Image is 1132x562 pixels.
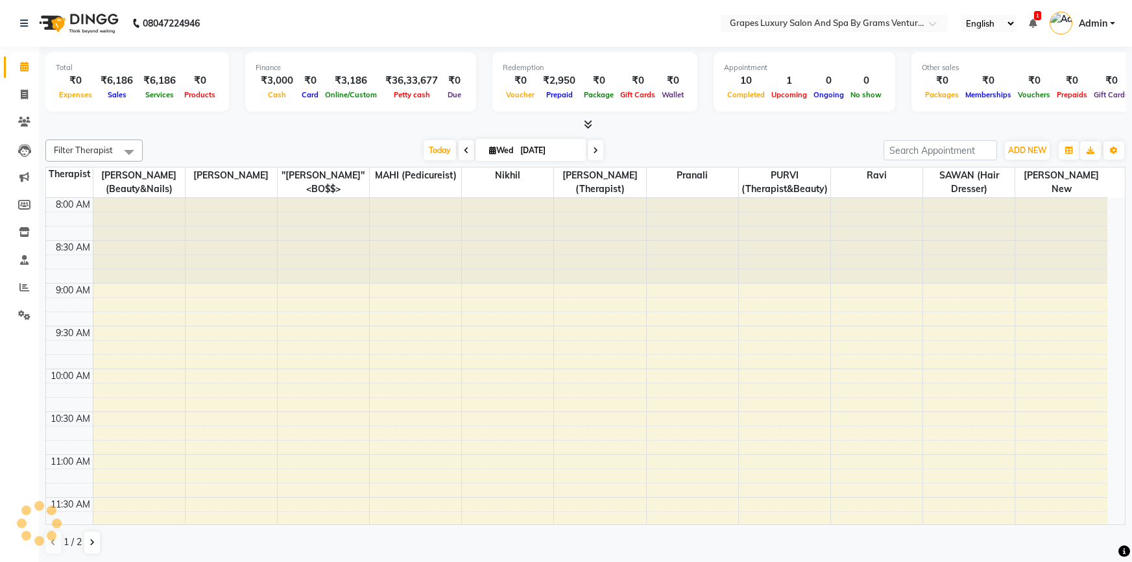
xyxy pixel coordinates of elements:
span: Voucher [503,90,538,99]
span: Services [142,90,177,99]
span: No show [847,90,885,99]
div: 8:00 AM [53,198,93,212]
span: 1 [1034,11,1041,20]
div: ₹3,186 [322,73,380,88]
span: Sales [104,90,130,99]
input: 2025-09-03 [516,141,581,160]
span: Package [581,90,617,99]
div: 0 [810,73,847,88]
div: ₹0 [922,73,962,88]
div: 0 [847,73,885,88]
div: 8:30 AM [53,241,93,254]
div: 11:30 AM [48,498,93,511]
span: Card [298,90,322,99]
span: nikhil [462,167,553,184]
div: Therapist [46,167,93,181]
div: Appointment [724,62,885,73]
span: Upcoming [768,90,810,99]
button: ADD NEW [1005,141,1050,160]
div: Finance [256,62,466,73]
div: ₹0 [658,73,687,88]
div: ₹0 [962,73,1015,88]
div: ₹0 [1090,73,1132,88]
span: [PERSON_NAME] [186,167,277,184]
span: Cash [265,90,289,99]
div: ₹0 [1054,73,1090,88]
span: Packages [922,90,962,99]
div: ₹0 [503,73,538,88]
div: 11:00 AM [48,455,93,469]
div: ₹3,000 [256,73,298,88]
div: Total [56,62,219,73]
div: 9:00 AM [53,284,93,297]
span: ADD NEW [1008,145,1046,155]
div: 9:30 AM [53,326,93,340]
span: Expenses [56,90,95,99]
span: SAWAN (hair dresser) [923,167,1015,197]
div: ₹36,33,677 [380,73,443,88]
div: ₹0 [581,73,617,88]
span: [PERSON_NAME] (beauty&nails) [93,167,185,197]
span: Memberships [962,90,1015,99]
div: 10:00 AM [48,369,93,383]
span: [PERSON_NAME] (Therapist) [554,167,645,197]
span: Vouchers [1015,90,1054,99]
span: Due [444,90,464,99]
div: ₹0 [181,73,219,88]
span: ravi [831,167,922,184]
div: ₹0 [56,73,95,88]
div: ₹2,950 [538,73,581,88]
span: Prepaids [1054,90,1090,99]
span: Petty cash [391,90,433,99]
span: [PERSON_NAME] new [1015,167,1107,197]
a: 1 [1029,18,1037,29]
div: 10 [724,73,768,88]
div: ₹6,186 [138,73,181,88]
span: Gift Cards [617,90,658,99]
b: 08047224946 [143,5,200,42]
span: MAHI (pedicureist) [370,167,461,184]
span: Prepaid [543,90,576,99]
span: PURVI (therapist&Beauty) [739,167,830,197]
span: pranali [647,167,738,184]
span: Filter Therapist [54,145,113,155]
span: "[PERSON_NAME]'' <BO$$> [278,167,369,197]
div: 10:30 AM [48,412,93,426]
span: Products [181,90,219,99]
span: Wallet [658,90,687,99]
div: ₹0 [617,73,658,88]
div: ₹6,186 [95,73,138,88]
span: Ongoing [810,90,847,99]
span: Gift Cards [1090,90,1132,99]
img: logo [33,5,122,42]
span: 1 / 2 [64,535,82,549]
img: Admin [1050,12,1072,34]
div: 1 [768,73,810,88]
div: ₹0 [1015,73,1054,88]
span: Wed [486,145,516,155]
span: Online/Custom [322,90,380,99]
input: Search Appointment [884,140,997,160]
div: Redemption [503,62,687,73]
span: Today [424,140,456,160]
div: ₹0 [443,73,466,88]
span: Completed [724,90,768,99]
div: Other sales [922,62,1132,73]
div: ₹0 [298,73,322,88]
span: Admin [1079,17,1107,31]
